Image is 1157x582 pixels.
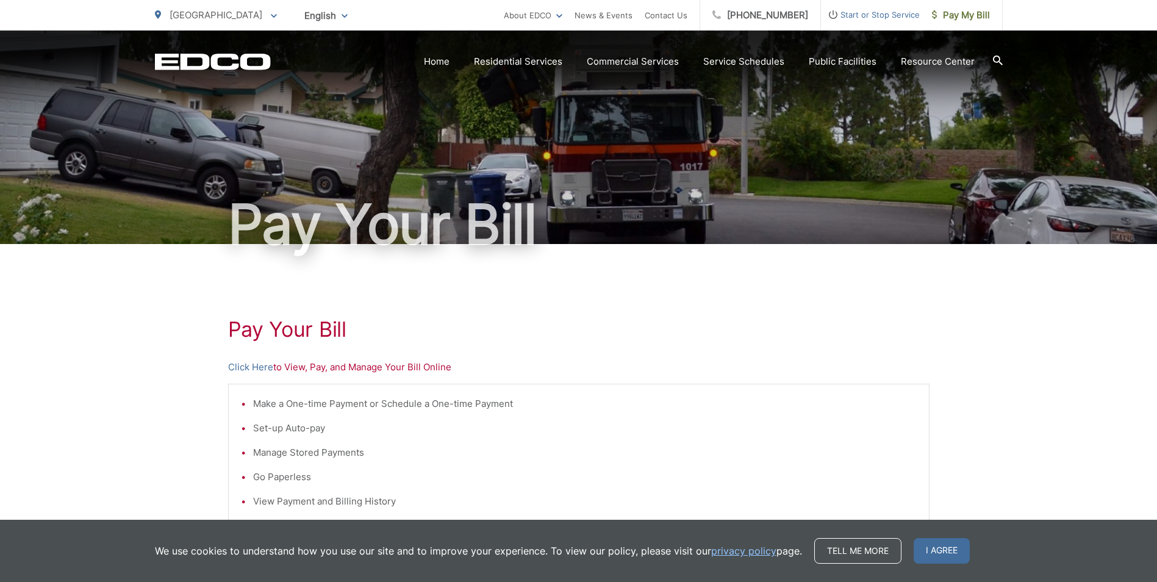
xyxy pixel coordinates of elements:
[228,360,930,375] p: to View, Pay, and Manage Your Bill Online
[932,8,990,23] span: Pay My Bill
[253,421,917,436] li: Set-up Auto-pay
[645,8,687,23] a: Contact Us
[295,5,357,26] span: English
[587,54,679,69] a: Commercial Services
[901,54,975,69] a: Resource Center
[711,544,776,558] a: privacy policy
[253,494,917,509] li: View Payment and Billing History
[424,54,450,69] a: Home
[253,445,917,460] li: Manage Stored Payments
[504,8,562,23] a: About EDCO
[228,360,273,375] a: Click Here
[575,8,632,23] a: News & Events
[155,544,802,558] p: We use cookies to understand how you use our site and to improve your experience. To view our pol...
[809,54,876,69] a: Public Facilities
[155,53,271,70] a: EDCD logo. Return to the homepage.
[170,9,262,21] span: [GEOGRAPHIC_DATA]
[228,317,930,342] h1: Pay Your Bill
[253,470,917,484] li: Go Paperless
[474,54,562,69] a: Residential Services
[703,54,784,69] a: Service Schedules
[914,538,970,564] span: I agree
[814,538,901,564] a: Tell me more
[253,397,917,411] li: Make a One-time Payment or Schedule a One-time Payment
[155,194,1003,255] h1: Pay Your Bill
